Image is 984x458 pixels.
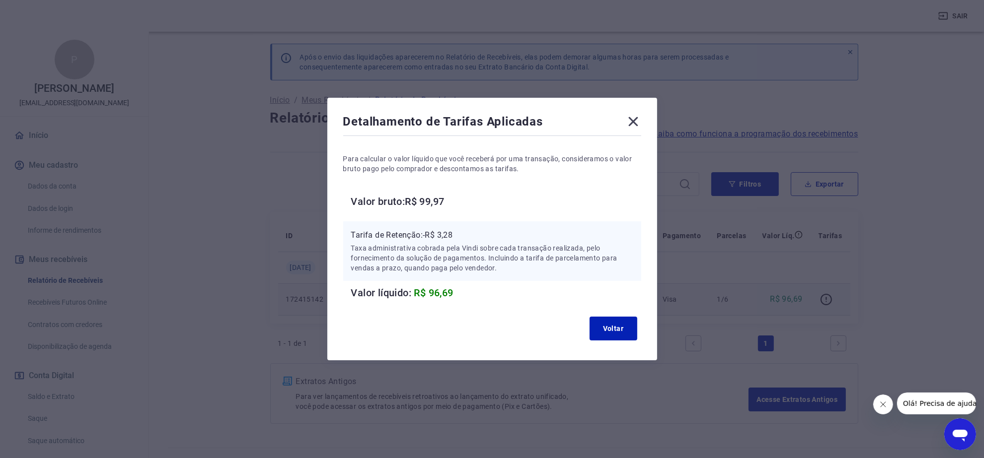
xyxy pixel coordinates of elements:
button: Voltar [590,317,637,340]
p: Taxa administrativa cobrada pela Vindi sobre cada transação realizada, pelo fornecimento da soluç... [351,243,633,273]
span: R$ 96,69 [414,287,454,299]
iframe: Mensagem da empresa [897,393,976,414]
p: Tarifa de Retenção: -R$ 3,28 [351,229,633,241]
iframe: Botão para abrir a janela de mensagens [944,418,976,450]
span: Olá! Precisa de ajuda? [6,7,83,15]
div: Detalhamento de Tarifas Aplicadas [343,114,641,133]
p: Para calcular o valor líquido que você receberá por uma transação, consideramos o valor bruto pag... [343,154,641,174]
iframe: Fechar mensagem [873,394,893,414]
h6: Valor bruto: R$ 99,97 [351,194,641,209]
h6: Valor líquido: [351,285,641,301]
